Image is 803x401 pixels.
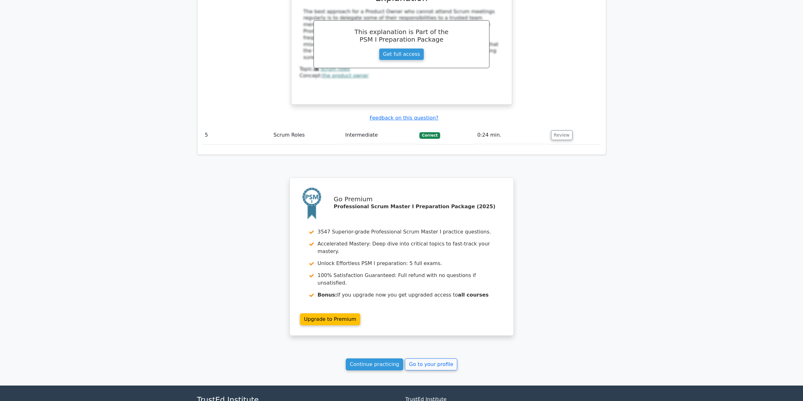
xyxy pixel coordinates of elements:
[271,126,343,144] td: Scrum Roles
[303,9,500,61] div: The best approach for a Product Owner who cannot attend Scrum meetings regularly is to delegate s...
[321,66,350,72] a: scrum roles
[300,313,361,325] a: Upgrade to Premium
[369,115,438,121] a: Feedback on this question?
[379,48,424,60] a: Get full access
[419,132,440,139] span: Correct
[475,126,548,144] td: 0:24 min.
[300,73,504,79] div: Concept:
[202,126,271,144] td: 5
[405,358,457,370] a: Go to your profile
[551,130,572,140] button: Review
[322,73,369,79] a: the product owner
[300,66,504,73] div: Topic:
[343,126,417,144] td: Intermediate
[346,358,404,370] a: Continue practicing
